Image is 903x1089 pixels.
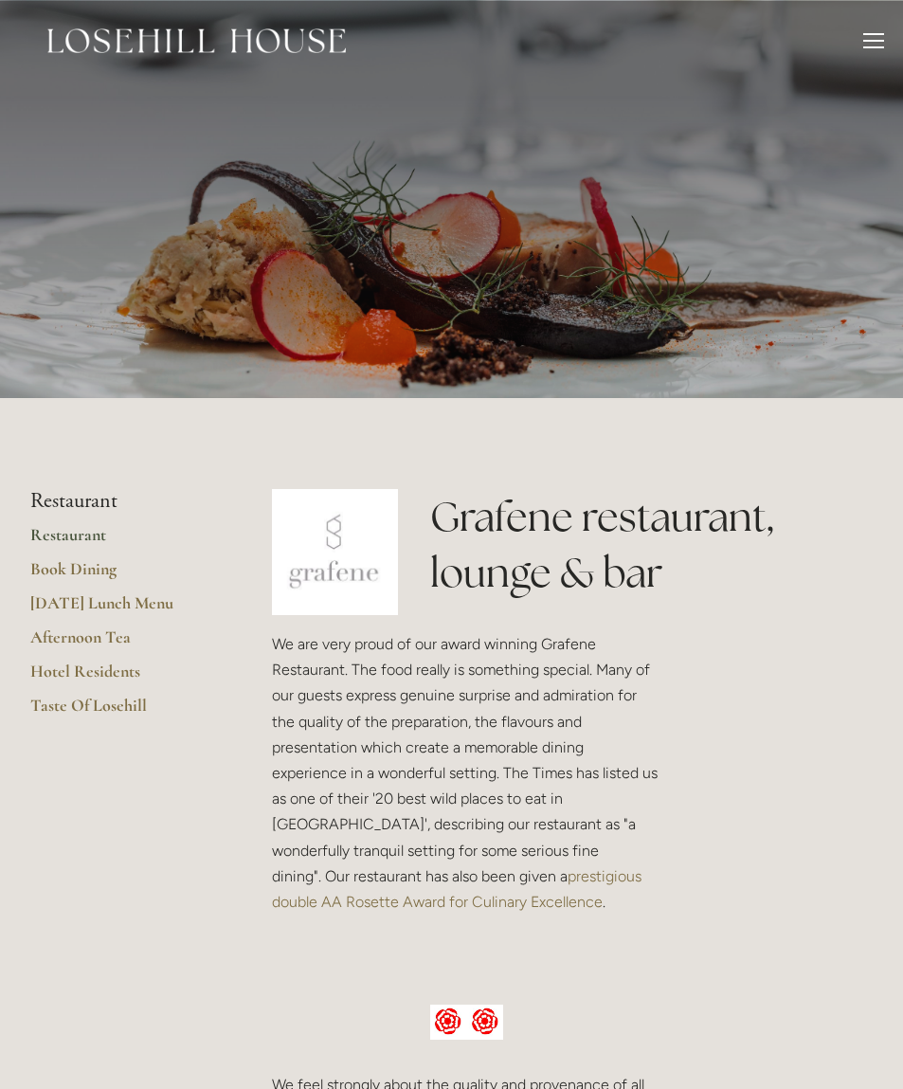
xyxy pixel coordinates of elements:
li: Restaurant [30,489,211,514]
h1: Grafene restaurant, lounge & bar [430,489,873,601]
a: Book Dining [30,558,211,592]
a: Afternoon Tea [30,626,211,661]
a: Restaurant [30,524,211,558]
img: Losehill House [47,28,346,53]
a: Taste Of Losehill [30,695,211,729]
a: [DATE] Lunch Menu [30,592,211,626]
img: grafene.jpg [272,489,398,615]
img: AA culinary excellence.jpg [430,1005,503,1039]
a: Hotel Residents [30,661,211,695]
p: We are very proud of our award winning Grafene Restaurant. The food really is something special. ... [272,631,661,915]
